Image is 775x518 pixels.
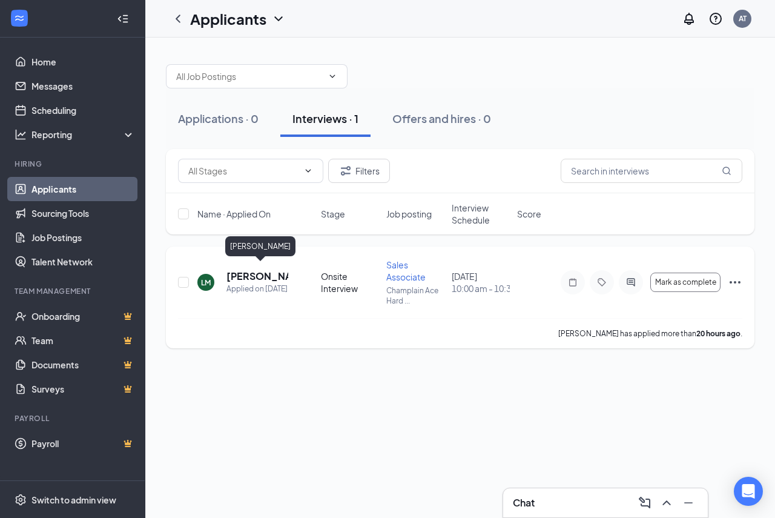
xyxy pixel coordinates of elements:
[659,496,674,510] svg: ChevronUp
[681,496,696,510] svg: Minimize
[321,208,345,220] span: Stage
[696,329,740,338] b: 20 hours ago
[734,477,763,506] div: Open Intercom Messenger
[117,13,129,25] svg: Collapse
[31,431,135,456] a: PayrollCrown
[31,250,135,274] a: Talent Network
[328,71,337,81] svg: ChevronDown
[657,493,676,513] button: ChevronUp
[225,236,295,256] div: [PERSON_NAME]
[655,278,716,287] span: Mark as complete
[452,202,510,226] span: Interview Schedule
[722,166,731,176] svg: MagnifyingGlass
[708,12,723,26] svg: QuestionInfo
[271,12,286,26] svg: ChevronDown
[171,12,185,26] svg: ChevronLeft
[386,259,426,282] span: Sales Associate
[392,111,491,126] div: Offers and hires · 0
[338,164,353,178] svg: Filter
[31,128,136,141] div: Reporting
[638,496,652,510] svg: ComposeMessage
[15,128,27,141] svg: Analysis
[561,159,742,183] input: Search in interviews
[31,50,135,74] a: Home
[682,12,696,26] svg: Notifications
[513,496,535,510] h3: Chat
[226,283,288,295] div: Applied on [DATE]
[292,111,358,126] div: Interviews · 1
[452,270,510,294] div: [DATE]
[31,494,116,506] div: Switch to admin view
[13,12,25,24] svg: WorkstreamLogo
[197,208,271,220] span: Name · Applied On
[452,282,510,294] span: 10:00 am - 10:30 am
[188,164,298,178] input: All Stages
[679,493,698,513] button: Minimize
[178,111,259,126] div: Applications · 0
[31,98,135,122] a: Scheduling
[31,201,135,225] a: Sourcing Tools
[650,273,721,292] button: Mark as complete
[31,377,135,401] a: SurveysCrown
[321,270,379,294] div: Onsite Interview
[739,13,747,24] div: AT
[31,328,135,353] a: TeamCrown
[31,353,135,377] a: DocumentsCrown
[31,225,135,250] a: Job Postings
[15,494,27,506] svg: Settings
[728,275,742,290] svg: Ellipses
[226,270,288,283] h5: [PERSON_NAME]
[31,74,135,98] a: Messages
[635,493,655,513] button: ComposeMessage
[31,177,135,201] a: Applicants
[386,285,444,306] p: Champlain Ace Hard ...
[31,304,135,328] a: OnboardingCrown
[566,277,580,287] svg: Note
[190,8,266,29] h1: Applicants
[15,286,133,296] div: Team Management
[595,277,609,287] svg: Tag
[558,328,742,339] p: [PERSON_NAME] has applied more than .
[386,208,432,220] span: Job posting
[517,208,541,220] span: Score
[328,159,390,183] button: Filter Filters
[303,166,313,176] svg: ChevronDown
[15,159,133,169] div: Hiring
[201,277,211,288] div: LM
[176,70,323,83] input: All Job Postings
[624,277,638,287] svg: ActiveChat
[15,413,133,423] div: Payroll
